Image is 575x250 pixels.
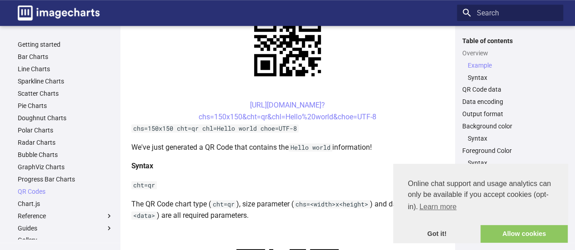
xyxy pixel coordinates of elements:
a: Progress Bar Charts [18,175,113,183]
nav: Foreground Color [462,159,558,167]
a: Line Charts [18,65,113,73]
label: Reference [18,212,113,220]
a: Bar Charts [18,53,113,61]
p: We've just generated a QR Code that contains the information! [131,142,444,153]
a: [URL][DOMAIN_NAME]?chs=150x150&cht=qr&chl=Hello%20world&choe=UTF-8 [199,101,376,121]
code: chs=<width>x<height> [294,200,370,208]
a: Getting started [18,40,113,49]
img: logo [18,5,100,20]
nav: Background color [462,134,558,142]
a: Sparkline Charts [18,77,113,85]
a: Scatter Charts [18,89,113,98]
a: QR Codes [18,187,113,196]
a: Bubble Charts [18,151,113,159]
a: Pie Charts [18,102,113,110]
a: Gallery [18,236,113,244]
a: Image-Charts documentation [14,2,103,24]
a: Chart.js [18,200,113,208]
a: GraphViz Charts [18,163,113,171]
a: Overview [462,49,558,57]
a: Foreground Color [462,147,558,155]
code: cht=qr [211,200,236,208]
a: allow cookies [480,225,568,243]
a: Example [468,61,558,69]
label: Table of contents [457,37,563,45]
a: Radar Charts [18,138,113,147]
code: Hello world [289,143,332,152]
span: Online chat support and usage analytics can only be available if you accept cookies (opt-in). [408,178,553,214]
a: QR Code data [462,85,558,93]
a: Polar Charts [18,126,113,134]
a: Doughnut Charts [18,114,113,122]
a: Background color [462,122,558,130]
input: Search [457,5,563,21]
a: learn more about cookies [418,200,458,214]
a: Output format [462,110,558,118]
h4: Syntax [131,160,444,172]
a: dismiss cookie message [393,225,480,243]
div: cookieconsent [393,164,568,243]
a: Syntax [468,159,558,167]
a: Syntax [468,74,558,82]
a: Syntax [468,134,558,142]
label: Guides [18,224,113,232]
nav: Table of contents [457,37,563,180]
a: Data encoding [462,98,558,106]
nav: Overview [462,61,558,82]
code: cht=qr [131,181,157,189]
p: The QR Code chart type ( ), size parameter ( ) and data ( ) are all required parameters. [131,198,444,221]
code: chs=150x150 cht=qr chl=Hello world choe=UTF-8 [131,124,299,132]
